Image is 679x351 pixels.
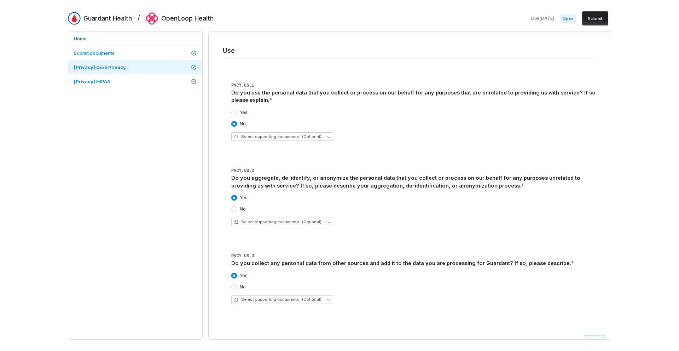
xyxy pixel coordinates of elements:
[234,219,321,225] span: Select supporting documents
[74,79,110,84] span: [Privacy] HIPAA
[582,11,608,25] button: Submit
[240,273,248,278] label: Yes
[231,168,254,173] span: PVCY.US.2
[240,195,248,201] label: Yes
[231,259,597,267] div: Do you collect any personal data from other sources and add it to the data you are processing for...
[240,110,248,115] label: Yes
[231,89,597,104] div: Do you use the personal data that you collect or process on our behalf for any purposes that are ...
[234,297,321,302] span: Select supporting documents
[223,46,597,55] h4: Use
[302,297,321,302] span: (Optional)
[531,16,554,21] span: Due [DATE]
[74,64,126,70] span: [Privacy] Core Privacy
[138,12,140,23] h2: /
[68,60,202,74] a: [Privacy] Core Privacy
[302,134,321,139] span: (Optional)
[302,219,321,225] span: (Optional)
[68,74,202,88] a: [Privacy] HIPAA
[68,46,202,60] a: Submit documents
[231,83,254,88] span: PVCY.US.1
[161,14,214,23] h2: OpenLoop Health
[560,14,576,23] span: Open
[240,284,246,290] label: No
[231,254,254,259] span: PVCY.US.3
[240,121,246,127] label: No
[83,14,132,23] h2: Guardant Health
[240,206,246,212] label: No
[231,174,597,190] div: Do you aggregate, de-identify, or anonymize the personal data that you collect or process on our ...
[68,31,202,46] a: Home
[584,335,605,349] button: Next
[74,50,115,56] span: Submit documents
[234,134,321,139] span: Select supporting documents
